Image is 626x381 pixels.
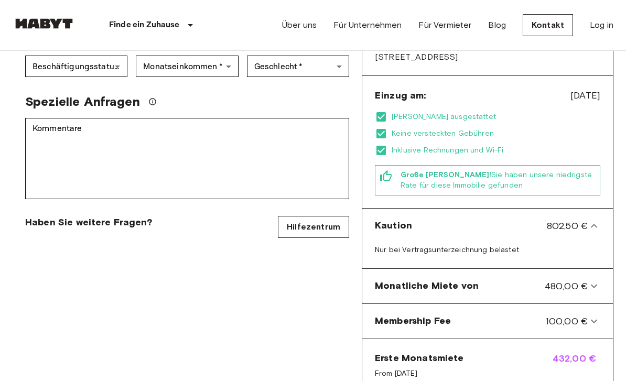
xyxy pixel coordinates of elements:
div: Kaution802,50 € [366,239,609,264]
span: 432,00 € [553,352,600,379]
a: Kontakt [523,14,573,36]
a: Log in [590,19,613,31]
span: Nur bei Vertragsunterzeichnung belastet [375,245,519,254]
span: [DATE] [570,89,600,102]
div: Membership Fee100,00 € [366,308,609,334]
a: Für Vermieter [418,19,471,31]
span: 480,00 € [545,279,588,293]
span: 100,00 € [545,314,588,328]
p: Finde ein Zuhause [109,19,180,31]
svg: Wir werden unser Bestes tun, um Ihre Anfrage zu erfüllen, aber bitte beachten Sie, dass wir Ihre ... [148,97,157,106]
span: Haben Sie weitere Fragen? [25,216,152,228]
img: Habyt [13,18,75,29]
a: Blog [488,19,506,31]
span: Kaution [375,219,412,233]
span: Inklusive Rechnungen und Wi-Fi [392,145,600,156]
a: Hilfezentrum [278,216,349,238]
div: Kaution802,50 € [366,213,609,239]
span: [PERSON_NAME] ausgestattet [392,112,600,122]
span: Monatliche Miete von [375,279,479,293]
span: Spezielle Anfragen [25,94,140,110]
div: Monatliche Miete von480,00 € [366,273,609,299]
span: From [DATE] [375,368,464,379]
span: 802,50 € [547,219,588,233]
div: Kommentare [25,118,349,199]
a: Über uns [282,19,317,31]
a: Für Unternehmen [333,19,402,31]
span: Sie haben unsere niedrigste Rate für diese Immobilie gefunden [401,170,596,191]
span: Membership Fee [375,314,451,328]
b: Große [PERSON_NAME]! [401,170,491,179]
span: Einzug am: [375,89,426,102]
span: [STREET_ADDRESS] [375,51,600,63]
span: Keine versteckten Gebühren [392,128,600,139]
span: Erste Monatsmiete [375,352,464,364]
